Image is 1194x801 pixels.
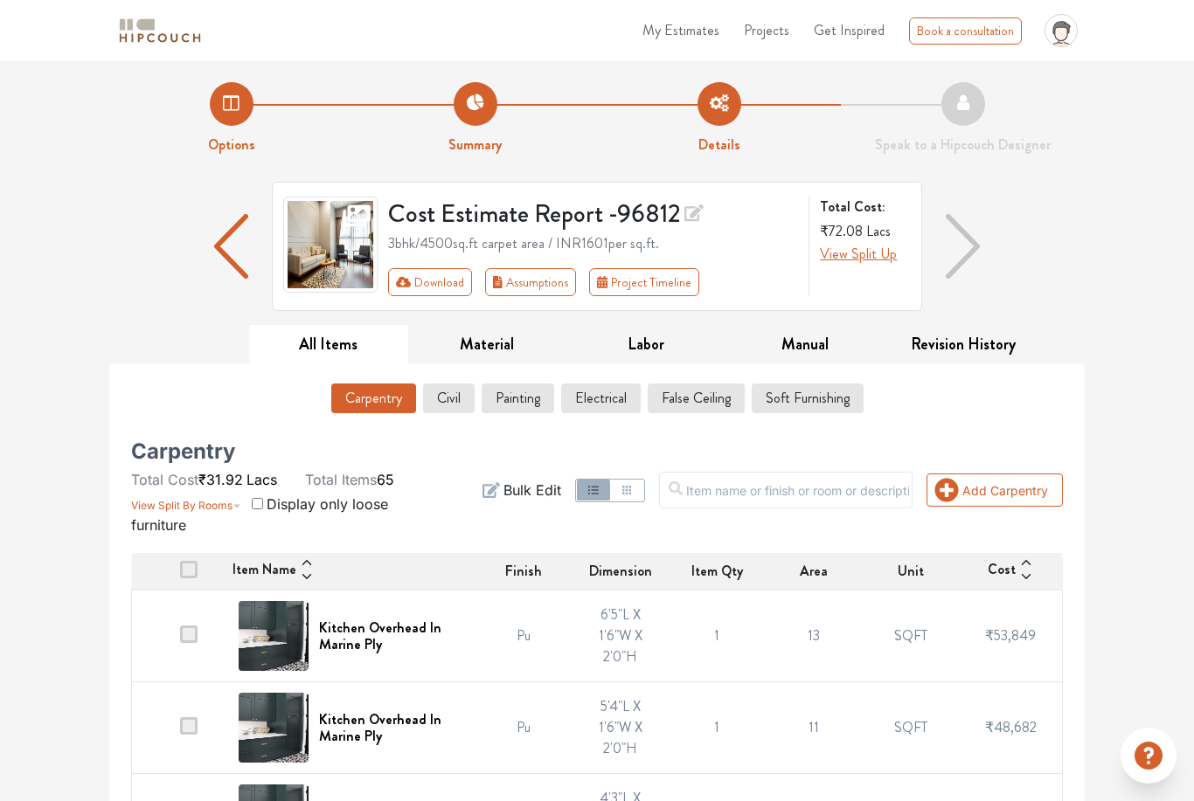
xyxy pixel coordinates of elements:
[669,682,766,774] td: 1
[131,490,241,514] button: View Split By Rooms
[642,20,719,40] span: My Estimates
[388,268,799,296] div: Toolbar with button groups
[131,499,233,512] span: View Split By Rooms
[927,473,1063,507] button: Add Carpentry
[239,601,309,671] img: Kitchen Overhead In Marine Ply
[388,268,473,296] button: Download
[482,383,554,413] button: Painting
[408,325,567,364] button: Material
[116,11,204,51] span: logo-horizontal.svg
[331,383,416,413] button: Carpentry
[866,221,891,241] span: Lacs
[305,469,394,490] li: 65
[319,619,465,653] h6: Kitchen Overhead In Marine Ply
[233,559,296,583] span: Item Name
[820,244,897,264] span: View Split Up
[573,682,670,774] td: 5'4"L X 1'6"W X 2'0"H
[698,135,740,155] strong: Details
[566,325,725,364] button: Labor
[476,590,573,682] td: Pu
[659,472,913,508] input: Item name or finish or room or description
[648,383,745,413] button: False Ceiling
[283,197,378,293] img: gallery
[561,383,641,413] button: Electrical
[249,325,408,364] button: All Items
[589,561,652,582] span: Dimension
[319,711,465,744] h6: Kitchen Overhead In Marine Ply
[482,480,561,501] button: Bulk Edit
[766,590,863,682] td: 13
[820,221,863,241] span: ₹72.08
[744,20,789,40] span: Projects
[485,268,576,296] button: Assumptions
[423,383,475,413] button: Civil
[985,625,1036,646] span: ₹53,849
[988,559,1016,583] span: Cost
[800,561,828,582] span: Area
[725,325,885,364] button: Manual
[388,197,799,230] h3: Cost Estimate Report - 96812
[476,682,573,774] td: Pu
[884,325,1043,364] button: Revision History
[946,214,981,279] img: arrow right
[862,590,959,682] td: SQFT
[862,682,959,774] td: SQFT
[388,233,799,254] div: 3bhk / 4500 sq.ft carpet area / INR 1601 per sq.ft.
[691,561,743,582] span: Item Qty
[208,135,255,155] strong: Options
[198,471,243,488] span: ₹31.92
[820,197,907,218] strong: Total Cost:
[448,135,502,155] strong: Summary
[814,20,885,40] span: Get Inspired
[669,590,766,682] td: 1
[820,244,897,265] button: View Split Up
[131,445,235,459] h5: Carpentry
[589,268,699,296] button: Project Timeline
[898,561,924,582] span: Unit
[573,590,670,682] td: 6'5"L X 1'6"W X 2'0"H
[239,693,309,763] img: Kitchen Overhead In Marine Ply
[503,480,561,501] span: Bulk Edit
[875,135,1051,155] strong: Speak to a Hipcouch Designer
[214,214,249,279] img: arrow left
[388,268,713,296] div: First group
[985,717,1037,737] span: ₹48,682
[116,16,204,46] img: logo-horizontal.svg
[752,383,864,413] button: Soft Furnishing
[131,471,198,488] span: Total Cost
[246,471,277,488] span: Lacs
[305,471,377,488] span: Total Items
[505,561,542,582] span: Finish
[909,17,1022,45] div: Book a consultation
[766,682,863,774] td: 11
